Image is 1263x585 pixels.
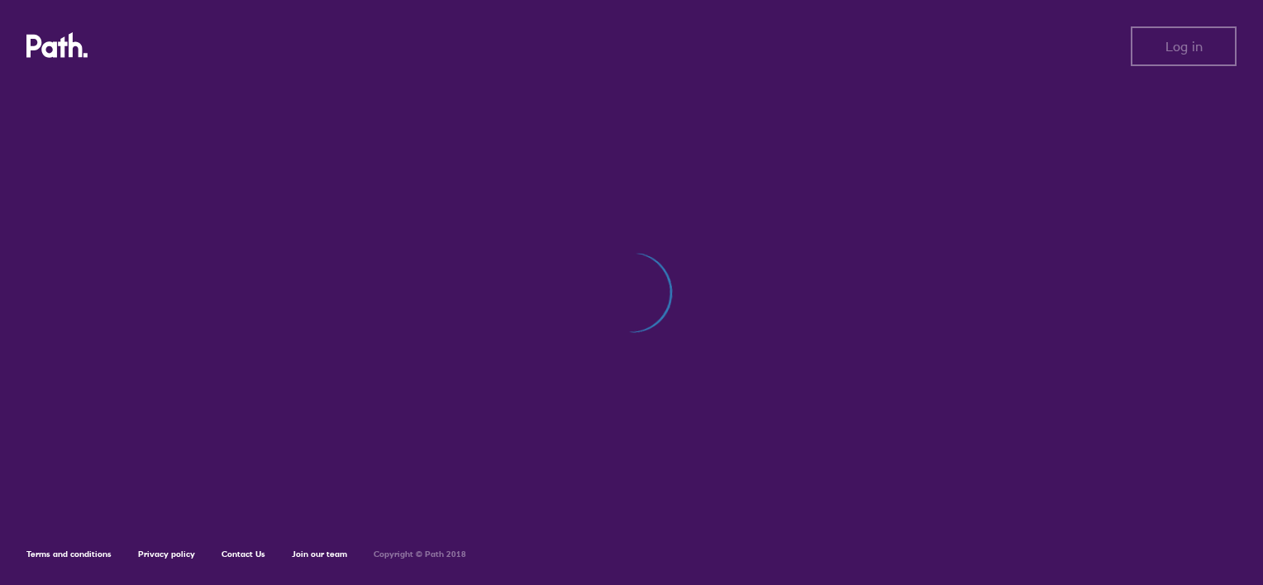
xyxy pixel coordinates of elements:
[374,549,466,559] h6: Copyright © Path 2018
[292,549,347,559] a: Join our team
[26,549,112,559] a: Terms and conditions
[1165,39,1203,54] span: Log in
[1131,26,1237,66] button: Log in
[222,549,265,559] a: Contact Us
[138,549,195,559] a: Privacy policy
